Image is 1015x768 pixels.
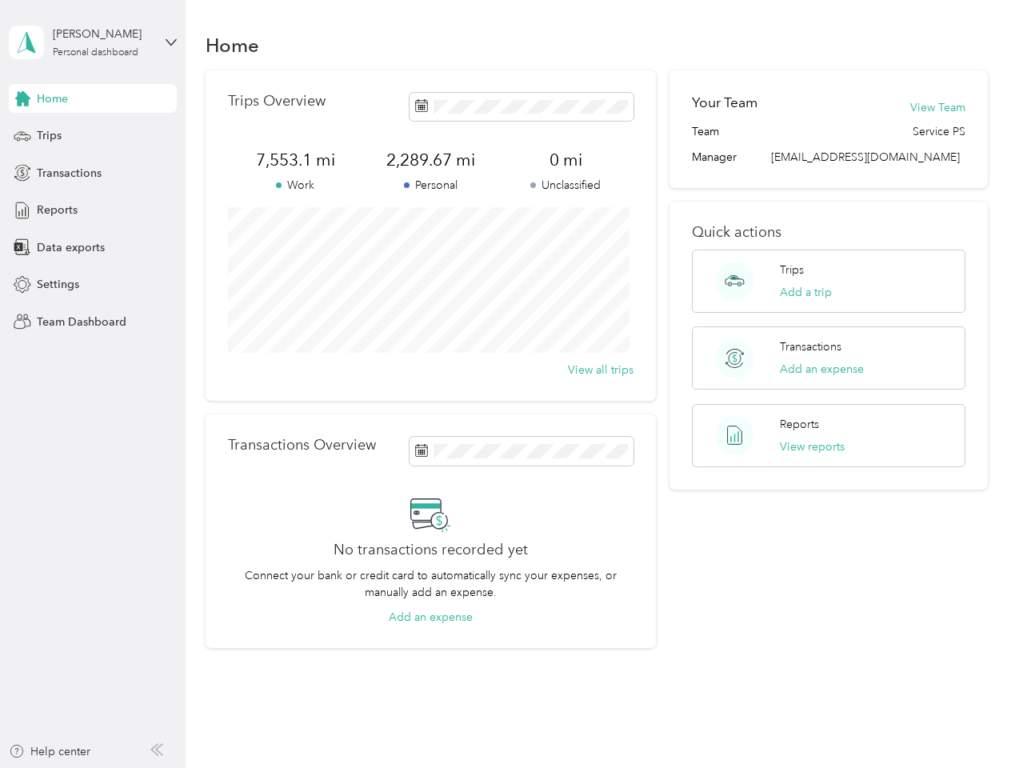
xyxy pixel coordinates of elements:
button: View reports [780,438,845,455]
h2: Your Team [692,93,757,113]
p: Unclassified [498,177,633,194]
span: Service PS [913,123,965,140]
span: 7,553.1 mi [228,149,363,171]
h2: No transactions recorded yet [334,542,528,558]
p: Connect your bank or credit card to automatically sync your expenses, or manually add an expense. [228,567,633,601]
button: Add an expense [780,361,864,378]
button: Add a trip [780,284,832,301]
button: View all trips [568,362,633,378]
div: Personal dashboard [53,48,138,58]
span: Trips [37,127,62,144]
p: Quick actions [692,224,965,241]
span: 2,289.67 mi [363,149,498,171]
p: Work [228,177,363,194]
h1: Home [206,37,259,54]
span: [EMAIL_ADDRESS][DOMAIN_NAME] [771,150,960,164]
span: 0 mi [498,149,633,171]
p: Transactions Overview [228,437,376,454]
div: [PERSON_NAME] [53,26,153,42]
span: Manager [692,149,737,166]
button: Add an expense [389,609,473,626]
p: Trips [780,262,804,278]
span: Data exports [37,239,105,256]
button: Help center [9,743,90,760]
span: Settings [37,276,79,293]
span: Home [37,90,68,107]
p: Reports [780,416,819,433]
span: Team [692,123,719,140]
button: View Team [910,99,965,116]
span: Reports [37,202,78,218]
span: Team Dashboard [37,314,126,330]
p: Trips Overview [228,93,326,110]
p: Transactions [780,338,841,355]
span: Transactions [37,165,102,182]
p: Personal [363,177,498,194]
